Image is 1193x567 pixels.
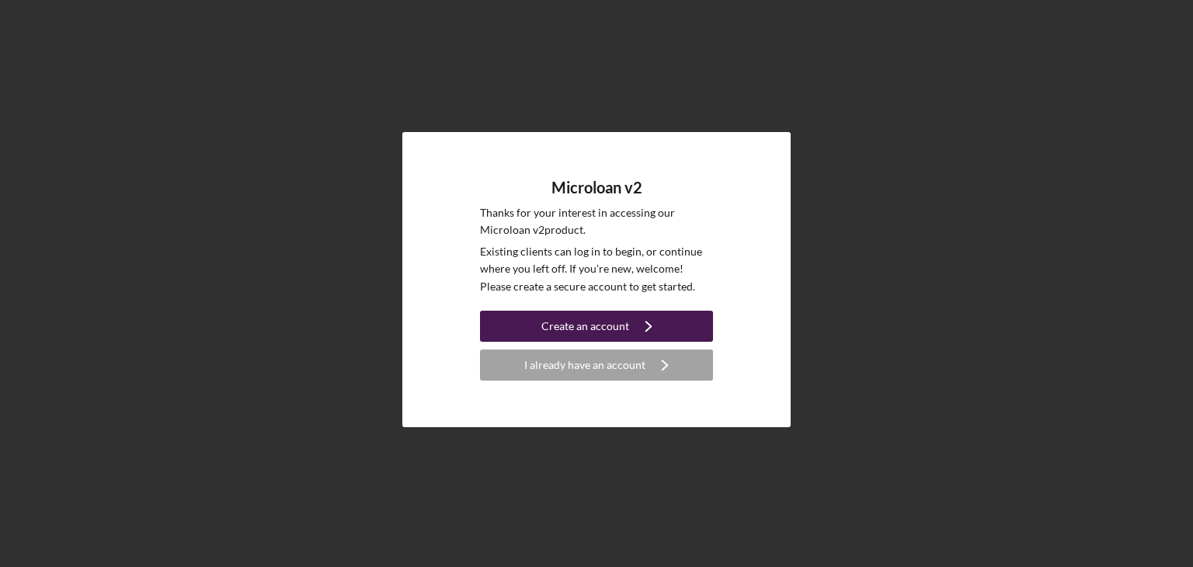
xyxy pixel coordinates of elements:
p: Thanks for your interest in accessing our Microloan v2 product. [480,204,713,239]
button: Create an account [480,311,713,342]
div: I already have an account [524,350,645,381]
button: I already have an account [480,350,713,381]
a: Create an account [480,311,713,346]
div: Create an account [541,311,629,342]
h4: Microloan v2 [551,179,642,197]
p: Existing clients can log in to begin, or continue where you left off. If you're new, welcome! Ple... [480,243,713,295]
